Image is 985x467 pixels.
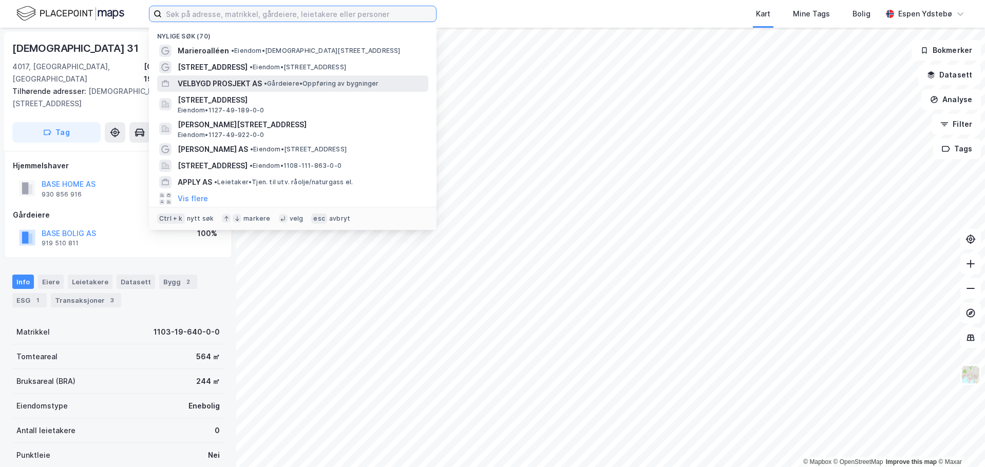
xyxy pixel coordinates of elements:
[107,295,117,305] div: 3
[154,326,220,338] div: 1103-19-640-0-0
[886,458,937,465] a: Improve this map
[933,139,981,159] button: Tags
[12,40,141,56] div: [DEMOGRAPHIC_DATA] 31
[250,162,342,170] span: Eiendom • 1108-111-863-0-0
[921,89,981,110] button: Analyse
[834,458,883,465] a: OpenStreetMap
[756,8,770,20] div: Kart
[961,365,980,384] img: Z
[13,160,223,172] div: Hjemmelshaver
[12,293,47,307] div: ESG
[311,213,327,224] div: esc
[932,114,981,134] button: Filter
[250,63,253,71] span: •
[178,61,248,73] span: [STREET_ADDRESS]
[918,65,981,85] button: Datasett
[12,87,88,95] span: Tilhørende adresser:
[183,277,193,287] div: 2
[243,215,270,223] div: markere
[853,8,870,20] div: Bolig
[12,275,34,289] div: Info
[196,351,220,363] div: 564 ㎡
[16,326,50,338] div: Matrikkel
[793,8,830,20] div: Mine Tags
[12,61,144,85] div: 4017, [GEOGRAPHIC_DATA], [GEOGRAPHIC_DATA]
[197,227,217,240] div: 100%
[934,418,985,467] iframe: Chat Widget
[16,351,58,363] div: Tomteareal
[12,122,101,143] button: Tag
[329,215,350,223] div: avbryt
[178,94,424,106] span: [STREET_ADDRESS]
[42,190,82,199] div: 930 856 916
[38,275,64,289] div: Eiere
[250,162,253,169] span: •
[178,106,264,114] span: Eiendom • 1127-49-189-0-0
[290,215,304,223] div: velg
[214,178,353,186] span: Leietaker • Tjen. til utv. råolje/naturgass el.
[178,45,229,57] span: Marieroalléen
[12,85,216,110] div: [DEMOGRAPHIC_DATA][STREET_ADDRESS]
[159,275,197,289] div: Bygg
[196,375,220,387] div: 244 ㎡
[42,239,79,247] div: 919 510 811
[13,209,223,221] div: Gårdeiere
[231,47,234,54] span: •
[187,215,214,223] div: nytt søk
[157,213,185,224] div: Ctrl + k
[898,8,952,20] div: Espen Ydstebø
[144,61,224,85] div: [GEOGRAPHIC_DATA], 19/640
[178,192,208,205] button: Vis flere
[32,295,43,305] div: 1
[250,145,347,153] span: Eiendom • [STREET_ADDRESS]
[162,6,436,22] input: Søk på adresse, matrikkel, gårdeiere, leietakere eller personer
[264,80,267,87] span: •
[934,418,985,467] div: Kontrollprogram for chat
[16,424,75,437] div: Antall leietakere
[16,449,50,461] div: Punktleie
[16,5,124,23] img: logo.f888ab2527a4732fd821a326f86c7f29.svg
[178,77,262,90] span: VELBYGD PROSJEKT AS
[149,24,437,43] div: Nylige søk (70)
[117,275,155,289] div: Datasett
[250,63,346,71] span: Eiendom • [STREET_ADDRESS]
[16,400,68,412] div: Eiendomstype
[250,145,253,153] span: •
[178,160,248,172] span: [STREET_ADDRESS]
[178,131,264,139] span: Eiendom • 1127-49-922-0-0
[188,400,220,412] div: Enebolig
[215,424,220,437] div: 0
[803,458,831,465] a: Mapbox
[912,40,981,61] button: Bokmerker
[264,80,379,88] span: Gårdeiere • Oppføring av bygninger
[178,176,212,188] span: APPLY AS
[231,47,401,55] span: Eiendom • [DEMOGRAPHIC_DATA][STREET_ADDRESS]
[68,275,112,289] div: Leietakere
[51,293,121,307] div: Transaksjoner
[178,143,248,155] span: [PERSON_NAME] AS
[178,119,424,131] span: [PERSON_NAME][STREET_ADDRESS]
[16,375,75,387] div: Bruksareal (BRA)
[208,449,220,461] div: Nei
[214,178,217,186] span: •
